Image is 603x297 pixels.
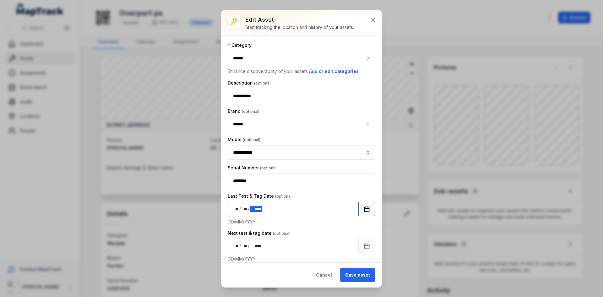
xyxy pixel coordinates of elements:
[239,206,242,212] div: /
[358,202,375,216] button: Calendar
[228,219,375,225] p: DD/MM/YYYY
[242,206,248,212] div: month,
[228,108,259,114] label: Brand
[309,68,359,75] button: Add or edit categories
[228,145,375,160] input: asset-edit:cf[ae11ba15-1579-4ecc-996c-910ebae4e155]-label
[228,80,272,86] label: Description
[340,268,375,282] button: Save asset
[245,24,354,30] div: Start tracking the location and history of your assets.
[250,206,262,212] div: year,
[228,117,375,131] input: asset-edit:cf[95398f92-8612-421e-aded-2a99c5a8da30]-label
[228,42,252,48] label: Category
[228,68,375,75] p: Enhance discoverability of your assets.
[228,193,293,199] label: Last Test & Tag Date
[250,243,262,249] div: year,
[248,206,250,212] div: /
[242,243,248,249] div: month,
[233,206,239,212] div: day,
[245,15,354,24] h3: Edit asset
[358,239,375,253] button: Calendar
[233,243,239,249] div: day,
[228,136,260,143] label: Model
[248,243,250,249] div: /
[239,243,242,249] div: /
[228,230,291,236] label: Next test & tag date
[311,268,337,282] button: Cancel
[228,165,278,171] label: Serial Number
[228,256,375,262] p: DD/MM/YYYY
